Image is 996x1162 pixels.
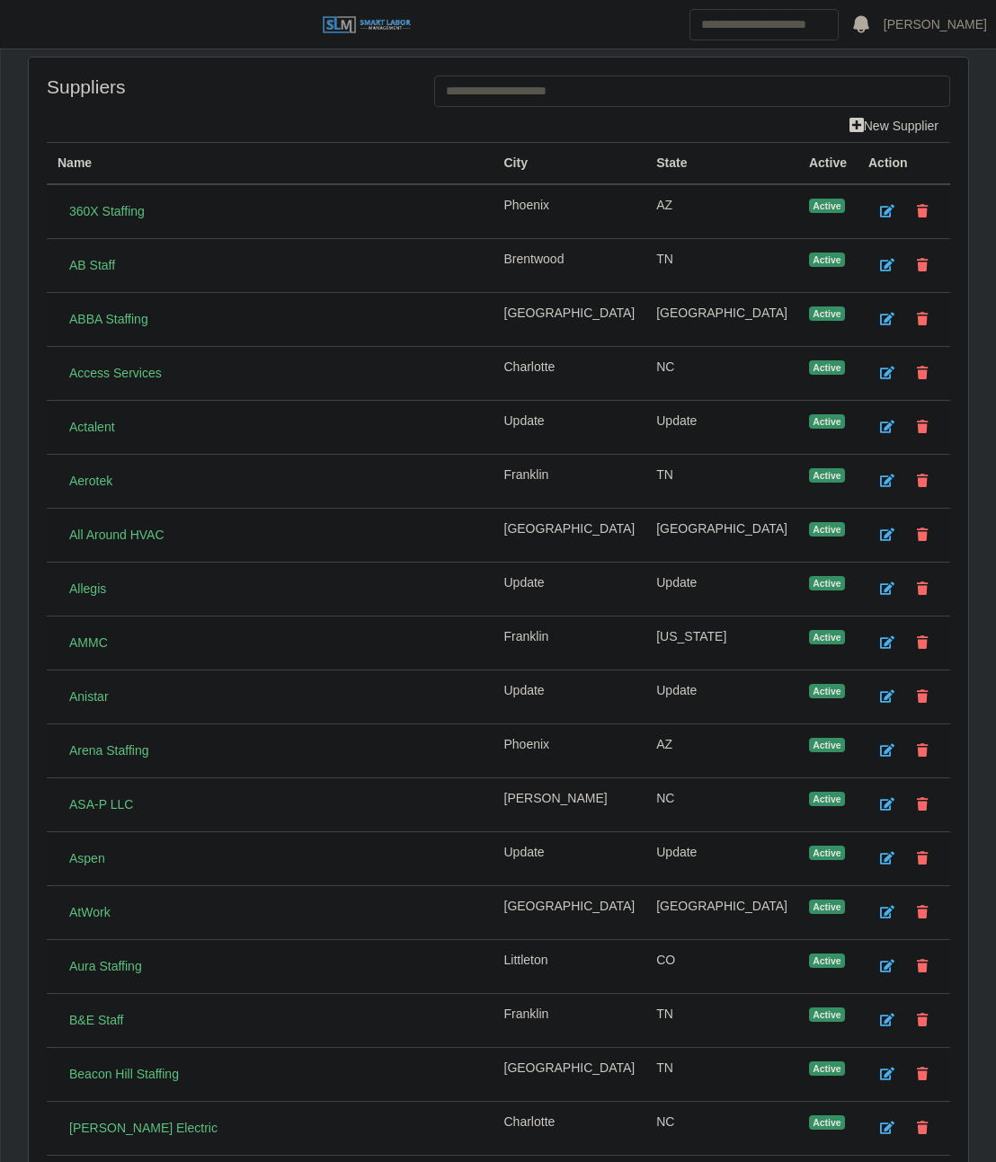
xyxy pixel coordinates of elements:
[494,994,646,1048] td: Franklin
[645,239,798,293] td: TN
[884,15,987,34] a: [PERSON_NAME]
[58,1059,191,1090] a: Beacon Hill Staffing
[809,306,845,321] span: Active
[58,412,127,443] a: Actalent
[494,563,646,616] td: Update
[809,468,845,483] span: Active
[494,293,646,347] td: [GEOGRAPHIC_DATA]
[809,792,845,806] span: Active
[47,143,494,185] th: Name
[494,940,646,994] td: Littleton
[645,401,798,455] td: Update
[798,143,858,185] th: Active
[494,401,646,455] td: Update
[809,414,845,429] span: Active
[645,347,798,401] td: NC
[494,670,646,724] td: Update
[58,358,173,389] a: Access Services
[645,143,798,185] th: State
[645,293,798,347] td: [GEOGRAPHIC_DATA]
[809,360,845,375] span: Active
[809,522,845,537] span: Active
[58,843,117,874] a: Aspen
[494,832,646,886] td: Update
[58,951,154,982] a: Aura Staffing
[58,789,145,820] a: ASA-P LLC
[58,1113,229,1144] a: [PERSON_NAME] Electric
[645,832,798,886] td: Update
[645,1102,798,1156] td: NC
[809,630,845,644] span: Active
[47,75,407,98] h4: Suppliers
[494,143,646,185] th: City
[494,184,646,239] td: Phoenix
[809,1115,845,1130] span: Active
[645,778,798,832] td: NC
[494,778,646,832] td: [PERSON_NAME]
[809,900,845,914] span: Active
[58,196,156,227] a: 360X Staffing
[809,846,845,860] span: Active
[645,886,798,940] td: [GEOGRAPHIC_DATA]
[809,1061,845,1076] span: Active
[809,684,845,698] span: Active
[645,724,798,778] td: AZ
[58,897,122,928] a: AtWork
[494,886,646,940] td: [GEOGRAPHIC_DATA]
[645,455,798,509] td: TN
[494,509,646,563] td: [GEOGRAPHIC_DATA]
[322,15,412,35] img: SLM Logo
[809,738,845,752] span: Active
[494,724,646,778] td: Phoenix
[645,940,798,994] td: CO
[58,573,118,605] a: Allegis
[809,576,845,590] span: Active
[645,184,798,239] td: AZ
[58,250,127,281] a: AB Staff
[58,1005,135,1036] a: B&E Staff
[494,1048,646,1102] td: [GEOGRAPHIC_DATA]
[494,1102,646,1156] td: Charlotte
[494,347,646,401] td: Charlotte
[58,681,120,713] a: Anistar
[645,563,798,616] td: Update
[858,143,950,185] th: Action
[58,466,124,497] a: Aerotek
[645,509,798,563] td: [GEOGRAPHIC_DATA]
[494,455,646,509] td: Franklin
[58,735,160,767] a: Arena Staffing
[809,954,845,968] span: Active
[809,253,845,267] span: Active
[809,1007,845,1022] span: Active
[645,1048,798,1102] td: TN
[645,670,798,724] td: Update
[645,994,798,1048] td: TN
[494,239,646,293] td: Brentwood
[494,616,646,670] td: Franklin
[645,616,798,670] td: [US_STATE]
[838,111,950,142] a: New Supplier
[809,199,845,213] span: Active
[58,519,176,551] a: All Around HVAC
[58,304,160,335] a: ABBA Staffing
[689,9,839,40] input: Search
[58,627,120,659] a: AMMC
